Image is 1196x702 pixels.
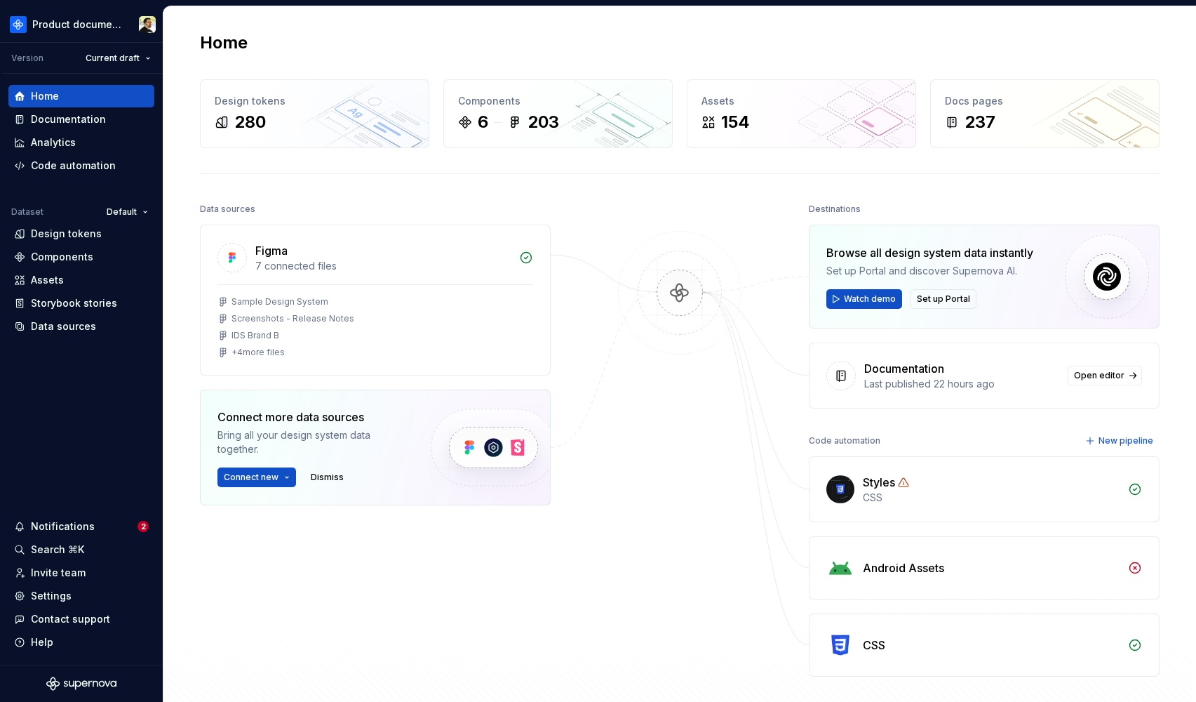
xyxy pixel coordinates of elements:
div: Documentation [864,360,944,377]
span: Connect new [224,472,278,483]
div: Bring all your design system data together. [217,428,407,456]
div: Help [31,635,53,649]
img: 87691e09-aac2-46b6-b153-b9fe4eb63333.png [10,16,27,33]
span: Open editor [1074,370,1124,381]
span: New pipeline [1098,435,1153,446]
div: Last published 22 hours ago [864,377,1059,391]
div: Browse all design system data instantly [826,244,1033,261]
a: Design tokens [8,223,154,245]
button: Default [100,202,154,222]
div: Docs pages [945,94,1145,108]
span: 2 [137,521,149,532]
div: 280 [234,111,266,133]
button: Watch demo [826,289,902,309]
button: Current draft [79,48,157,68]
div: Product documentation [32,18,122,32]
a: Components6203 [443,79,673,148]
div: IDS Brand B [231,330,279,341]
div: Contact support [31,612,110,626]
div: Search ⌘K [31,543,84,557]
a: Components [8,246,154,268]
div: 203 [528,111,559,133]
div: 7 connected files [255,259,511,273]
a: Figma7 connected filesSample Design SystemScreenshots - Release NotesIDS Brand B+4more files [200,225,551,376]
div: Styles [863,474,895,491]
div: CSS [863,637,885,654]
div: Destinations [809,199,861,219]
div: Components [458,94,658,108]
span: Default [107,206,137,218]
a: Design tokens280 [200,79,429,148]
button: Set up Portal [911,289,976,309]
div: Home [31,89,59,103]
div: Figma [255,242,288,259]
div: Settings [31,589,72,603]
a: Storybook stories [8,292,154,314]
div: Components [31,250,93,264]
div: Dataset [11,206,43,218]
button: Dismiss [304,468,350,487]
div: Design tokens [31,227,102,241]
span: Dismiss [311,472,344,483]
button: Notifications2 [8,515,154,538]
div: 237 [965,111,995,133]
button: Product documentationHonza Toman [3,9,160,39]
a: Settings [8,585,154,607]
button: Search ⌘K [8,538,154,561]
div: Data sources [200,199,255,219]
a: Invite team [8,562,154,584]
a: Analytics [8,131,154,154]
button: New pipeline [1081,431,1160,451]
div: 6 [478,111,488,133]
div: Storybook stories [31,296,117,310]
div: Set up Portal and discover Supernova AI. [826,264,1033,278]
div: CSS [863,491,1120,505]
div: Assets [701,94,901,108]
div: Analytics [31,135,76,150]
a: Open editor [1068,366,1142,385]
a: Assets [8,269,154,291]
div: Sample Design System [231,296,328,307]
h2: Home [200,32,248,54]
div: Documentation [31,112,106,126]
div: Data sources [31,319,96,333]
div: Version [11,53,43,64]
span: Current draft [86,53,140,64]
svg: Supernova Logo [46,677,116,691]
div: + 4 more files [231,347,285,358]
div: Invite team [31,566,86,580]
div: Screenshots - Release Notes [231,313,354,324]
img: Honza Toman [139,16,156,33]
a: Docs pages237 [930,79,1160,148]
button: Connect new [217,468,296,487]
span: Watch demo [844,293,896,305]
a: Assets154 [687,79,916,148]
a: Documentation [8,108,154,131]
div: 154 [721,111,750,133]
div: Connect more data sources [217,409,407,425]
div: Design tokens [215,94,415,108]
a: Code automation [8,154,154,177]
a: Home [8,85,154,107]
div: Assets [31,273,64,287]
div: Android Assets [863,559,944,576]
button: Contact support [8,608,154,630]
div: Code automation [31,159,116,173]
a: Data sources [8,315,154,338]
div: Code automation [809,431,880,451]
button: Help [8,631,154,654]
div: Notifications [31,519,95,534]
span: Set up Portal [917,293,970,305]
